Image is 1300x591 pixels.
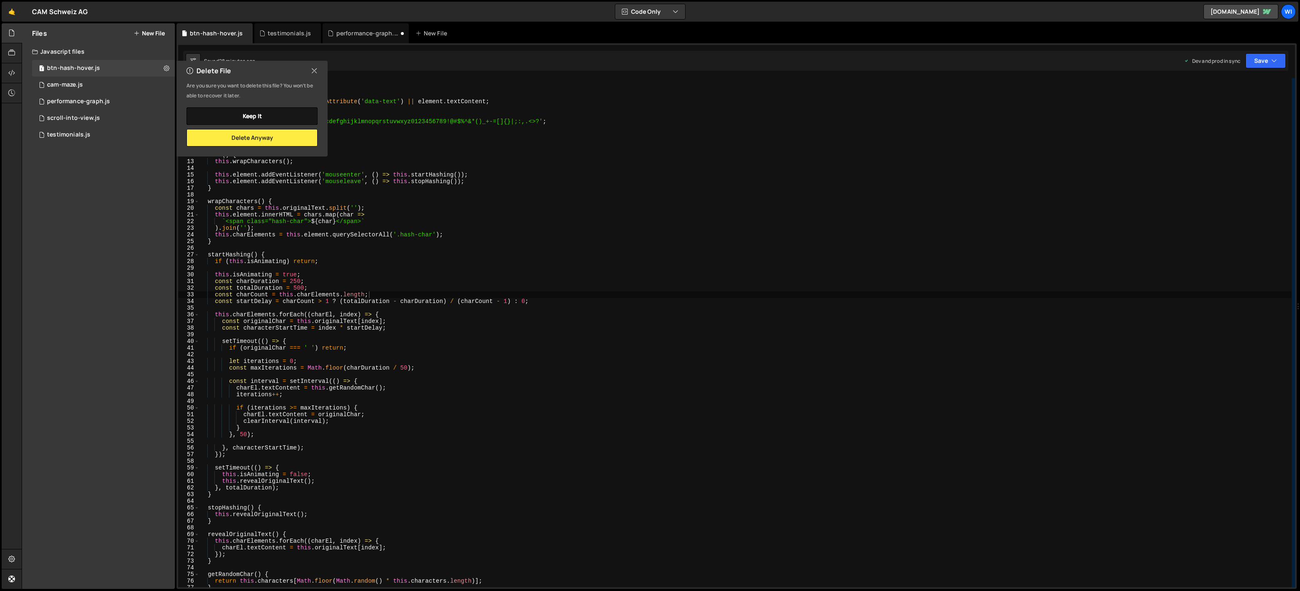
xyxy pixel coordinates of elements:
div: Saved [204,57,255,65]
div: 72 [178,551,199,558]
div: 58 [178,458,199,464]
div: 46 [178,378,199,385]
a: wi [1281,4,1296,19]
div: 27 [178,251,199,258]
a: [DOMAIN_NAME] [1203,4,1278,19]
button: Code Only [615,4,685,19]
div: 77 [178,584,199,591]
div: Dev and prod in sync [1184,57,1240,65]
div: 40 [178,338,199,345]
div: Javascript files [22,43,175,60]
div: performance-graph.js [47,98,110,105]
div: 47 [178,385,199,391]
div: 56 [178,444,199,451]
div: CAM Schweiz AG [32,7,88,17]
div: 33 [178,291,199,298]
div: 69 [178,531,199,538]
div: 59 [178,464,199,471]
div: 55 [178,438,199,444]
div: 19 [178,198,199,205]
div: 52 [178,418,199,425]
div: 51 [178,411,199,418]
div: 57 [178,451,199,458]
div: 28 minutes ago [219,57,255,65]
div: 21 [178,211,199,218]
h2: Delete File [186,66,231,75]
div: 25 [178,238,199,245]
div: 67 [178,518,199,524]
div: scroll-into-view.js [47,114,100,122]
div: 17 [178,185,199,191]
div: 48 [178,391,199,398]
div: 50 [178,405,199,411]
div: 75 [178,571,199,578]
div: 66 [178,511,199,518]
div: 38 [178,325,199,331]
div: 68 [178,524,199,531]
button: Delete Anyway [186,129,318,147]
div: 37 [178,318,199,325]
button: New File [134,30,165,37]
div: 15 [178,171,199,178]
div: testimonials.js [268,29,311,37]
span: 1 [39,66,44,72]
div: 36 [178,311,199,318]
div: 41 [178,345,199,351]
div: cam-maze.js [47,81,83,89]
div: New File [415,29,450,37]
div: 73 [178,558,199,564]
div: 14 [178,165,199,171]
div: 30 [178,271,199,278]
div: 16518/44815.js [32,77,175,93]
div: 53 [178,425,199,431]
div: 22 [178,218,199,225]
div: 23 [178,225,199,231]
div: 31 [178,278,199,285]
div: 24 [178,231,199,238]
div: 63 [178,491,199,498]
div: 16518/44910.js [32,110,175,127]
div: 18 [178,191,199,198]
div: 74 [178,564,199,571]
div: 44 [178,365,199,371]
div: 16518/45884.js [32,127,175,143]
div: 45 [178,371,199,378]
div: 60 [178,471,199,478]
div: 20 [178,205,199,211]
div: 32 [178,285,199,291]
div: 16518/45957.js [32,60,175,77]
div: 70 [178,538,199,544]
button: Keep it [186,107,318,125]
div: btn-hash-hover.js [47,65,100,72]
div: 26 [178,245,199,251]
a: 🤙 [2,2,22,22]
button: Save [1245,53,1286,68]
div: 13 [178,158,199,165]
div: btn-hash-hover.js [190,29,243,37]
div: testimonials.js [47,131,90,139]
div: 61 [178,478,199,484]
h2: Files [32,29,47,38]
div: performance-graph.js [336,29,399,37]
div: 29 [178,265,199,271]
div: 42 [178,351,199,358]
div: 35 [178,305,199,311]
div: 39 [178,331,199,338]
div: 16 [178,178,199,185]
div: 34 [178,298,199,305]
div: 49 [178,398,199,405]
div: 62 [178,484,199,491]
div: 43 [178,358,199,365]
div: 64 [178,498,199,504]
div: performance-graph.js [32,93,175,110]
div: 54 [178,431,199,438]
div: 28 [178,258,199,265]
div: 71 [178,544,199,551]
div: 65 [178,504,199,511]
div: 76 [178,578,199,584]
p: Are you sure you want to delete this file? You won’t be able to recover it later. [186,81,318,101]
